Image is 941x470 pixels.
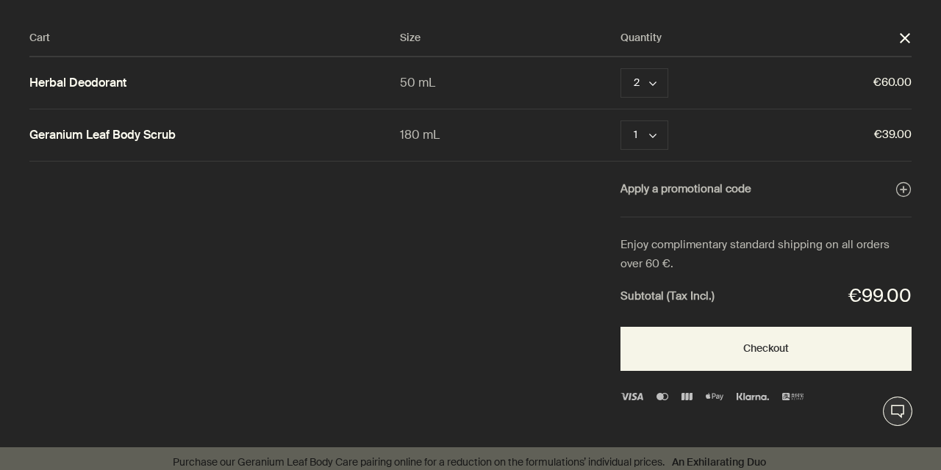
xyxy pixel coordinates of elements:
span: €39.00 [730,126,912,145]
div: 50 mL [400,73,620,93]
img: Mastercard Logo [656,393,668,400]
img: Apple Pay [706,393,723,400]
a: Herbal Deodorant [29,76,126,91]
div: Size [400,29,620,47]
button: Chat en direct [883,397,912,426]
img: JBC Logo [681,393,692,400]
strong: Subtotal (Tax Incl.) [620,287,715,306]
img: alipay-logo [782,393,803,400]
div: Enjoy complimentary standard shipping on all orders over 60 €. [620,236,912,273]
img: klarna (1) [737,393,769,400]
div: Cart [29,29,400,47]
div: Quantity [620,29,898,47]
a: Geranium Leaf Body Scrub [29,128,176,143]
img: Visa Logo [620,393,643,400]
div: 180 mL [400,125,620,145]
button: Quantity 1 [620,120,668,150]
button: Apply a promotional code [620,180,912,199]
span: €60.00 [730,73,912,93]
div: €99.00 [848,281,912,312]
button: Checkout [620,327,912,371]
button: Close [898,32,912,45]
button: Quantity 2 [620,68,668,98]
